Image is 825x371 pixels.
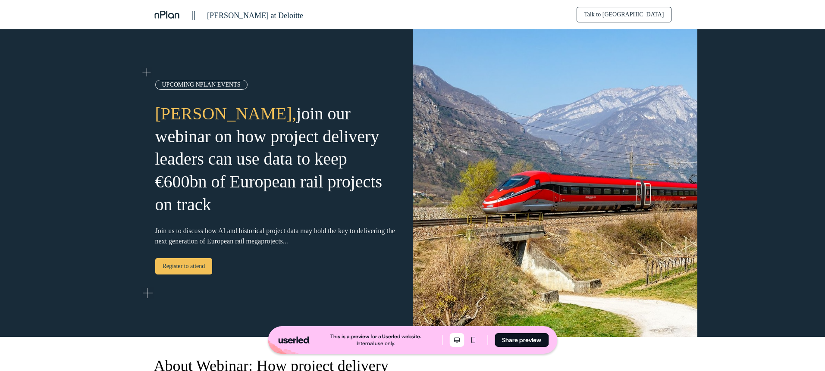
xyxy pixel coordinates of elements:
[495,333,549,347] button: Share preview
[330,333,421,340] div: This is a preview for a Userled website.
[155,104,383,214] span: join our webinar on how project delivery leaders can use data to keep €600bn of European rail pro...
[155,258,213,274] a: Register to attend
[357,340,395,347] div: Internal use only.
[191,9,196,20] span: ||
[155,227,395,245] span: Join us to discuss how AI and historical project data may hold the key to delivering the next gen...
[466,333,480,347] button: Mobile mode
[207,11,303,20] span: [PERSON_NAME] at Deloitte
[155,104,297,123] span: [PERSON_NAME],
[162,81,241,88] span: UPCOMING NPLAN EVENTS
[577,7,671,22] a: Talk to [GEOGRAPHIC_DATA]
[449,333,464,347] button: Desktop mode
